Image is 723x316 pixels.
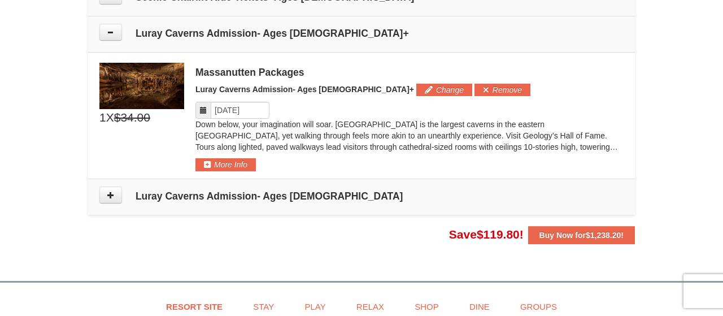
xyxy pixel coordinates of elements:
p: Down below, your imagination will soar. [GEOGRAPHIC_DATA] is the largest caverns in the eastern [... [195,119,624,153]
div: Massanutten Packages [195,67,624,78]
h4: Luray Caverns Admission- Ages [DEMOGRAPHIC_DATA]+ [99,28,624,39]
img: 6619879-48-e684863c.jpg [99,63,184,109]
span: Save ! [449,228,524,241]
strong: Buy Now for ! [539,231,624,240]
span: $119.80 [477,228,520,241]
button: More Info [195,158,256,171]
h4: Luray Caverns Admission- Ages [DEMOGRAPHIC_DATA] [99,191,624,202]
span: $34.00 [114,109,150,126]
span: $1,238.20 [586,231,621,240]
button: Remove [474,84,530,96]
span: X [106,109,114,126]
button: Change [416,84,472,96]
span: Luray Caverns Admission- Ages [DEMOGRAPHIC_DATA]+ [195,85,414,94]
button: Buy Now for$1,238.20! [528,226,635,244]
span: 1 [99,109,106,126]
